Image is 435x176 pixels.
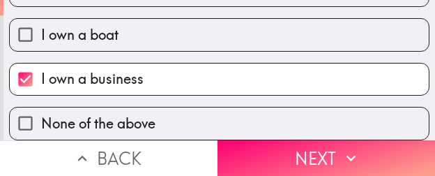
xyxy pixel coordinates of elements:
button: None of the above [10,108,429,139]
span: I own a boat [41,25,119,45]
button: Next [217,140,435,176]
span: I own a business [41,69,144,89]
button: I own a boat [10,19,429,50]
button: I own a business [10,64,429,95]
span: None of the above [41,114,155,133]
